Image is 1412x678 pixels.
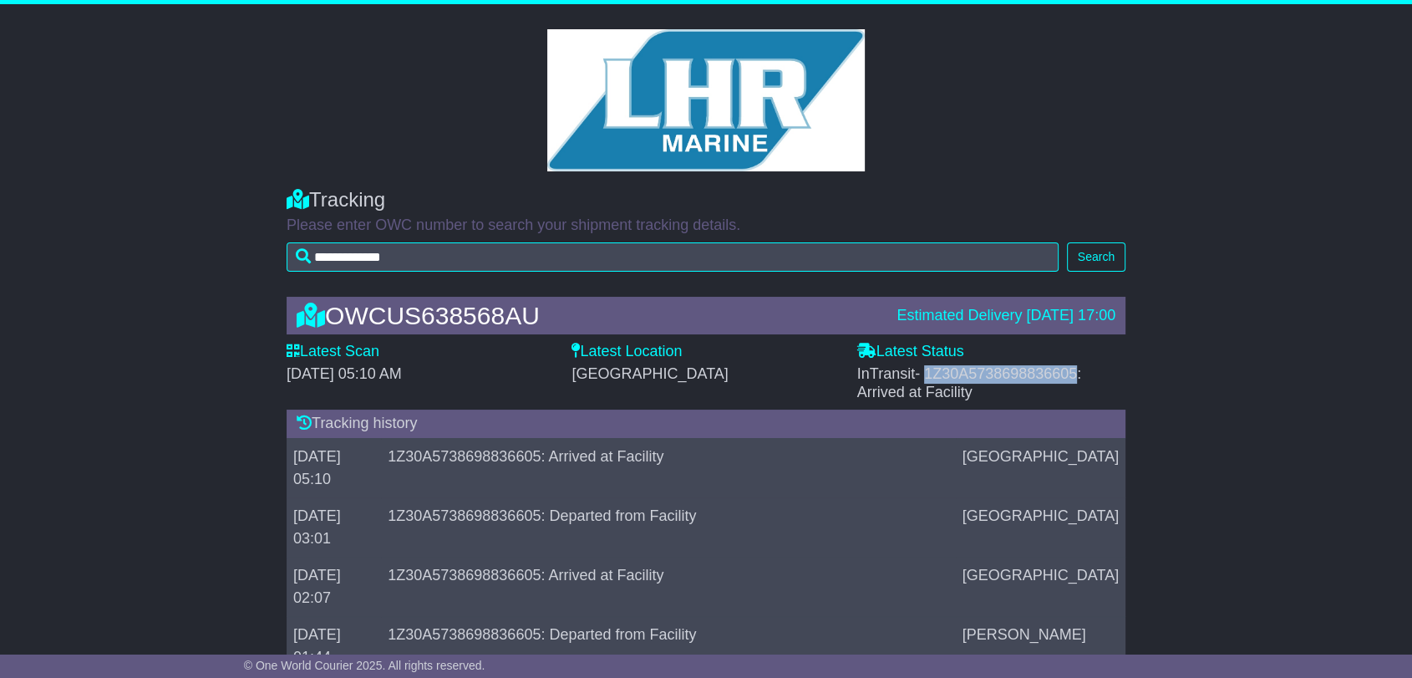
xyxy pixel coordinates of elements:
div: OWCUS638568AU [288,302,888,329]
td: 1Z30A5738698836605: Arrived at Facility [381,438,955,497]
label: Latest Location [571,343,682,361]
td: [PERSON_NAME] [956,616,1125,675]
div: Estimated Delivery [DATE] 17:00 [896,307,1115,325]
span: - 1Z30A5738698836605: Arrived at Facility [857,365,1082,400]
img: GetCustomerLogo [547,29,865,171]
span: InTransit [857,365,1082,400]
td: [GEOGRAPHIC_DATA] [956,557,1125,616]
p: Please enter OWC number to search your shipment tracking details. [287,217,1125,235]
td: [GEOGRAPHIC_DATA] [956,438,1125,497]
span: [DATE] 05:10 AM [287,365,402,382]
td: [DATE] 03:01 [287,497,381,557]
label: Latest Status [857,343,964,361]
div: Tracking history [287,410,1125,438]
label: Latest Scan [287,343,379,361]
span: © One World Courier 2025. All rights reserved. [244,659,485,672]
td: [DATE] 01:44 [287,616,381,675]
td: 1Z30A5738698836605: Arrived at Facility [381,557,955,616]
div: Tracking [287,188,1125,212]
td: [DATE] 05:10 [287,438,381,497]
td: [DATE] 02:07 [287,557,381,616]
td: 1Z30A5738698836605: Departed from Facility [381,497,955,557]
td: [GEOGRAPHIC_DATA] [956,497,1125,557]
td: 1Z30A5738698836605: Departed from Facility [381,616,955,675]
span: [GEOGRAPHIC_DATA] [571,365,728,382]
button: Search [1067,242,1125,272]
